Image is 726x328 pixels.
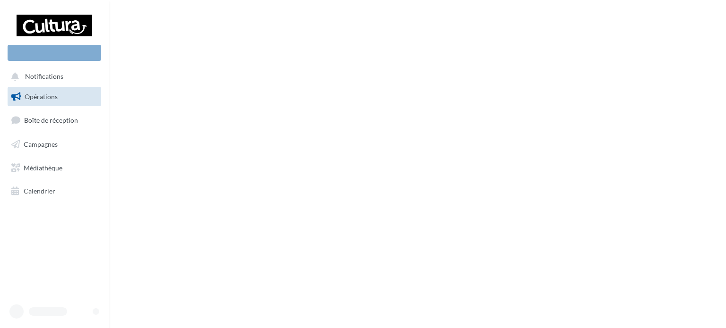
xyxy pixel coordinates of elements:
a: Opérations [6,87,103,107]
a: Boîte de réception [6,110,103,130]
div: Nouvelle campagne [8,45,101,61]
a: Médiathèque [6,158,103,178]
a: Calendrier [6,181,103,201]
span: Opérations [25,93,58,101]
span: Notifications [25,73,63,81]
span: Médiathèque [24,163,62,171]
a: Campagnes [6,135,103,154]
span: Calendrier [24,187,55,195]
span: Boîte de réception [24,116,78,124]
span: Campagnes [24,140,58,148]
